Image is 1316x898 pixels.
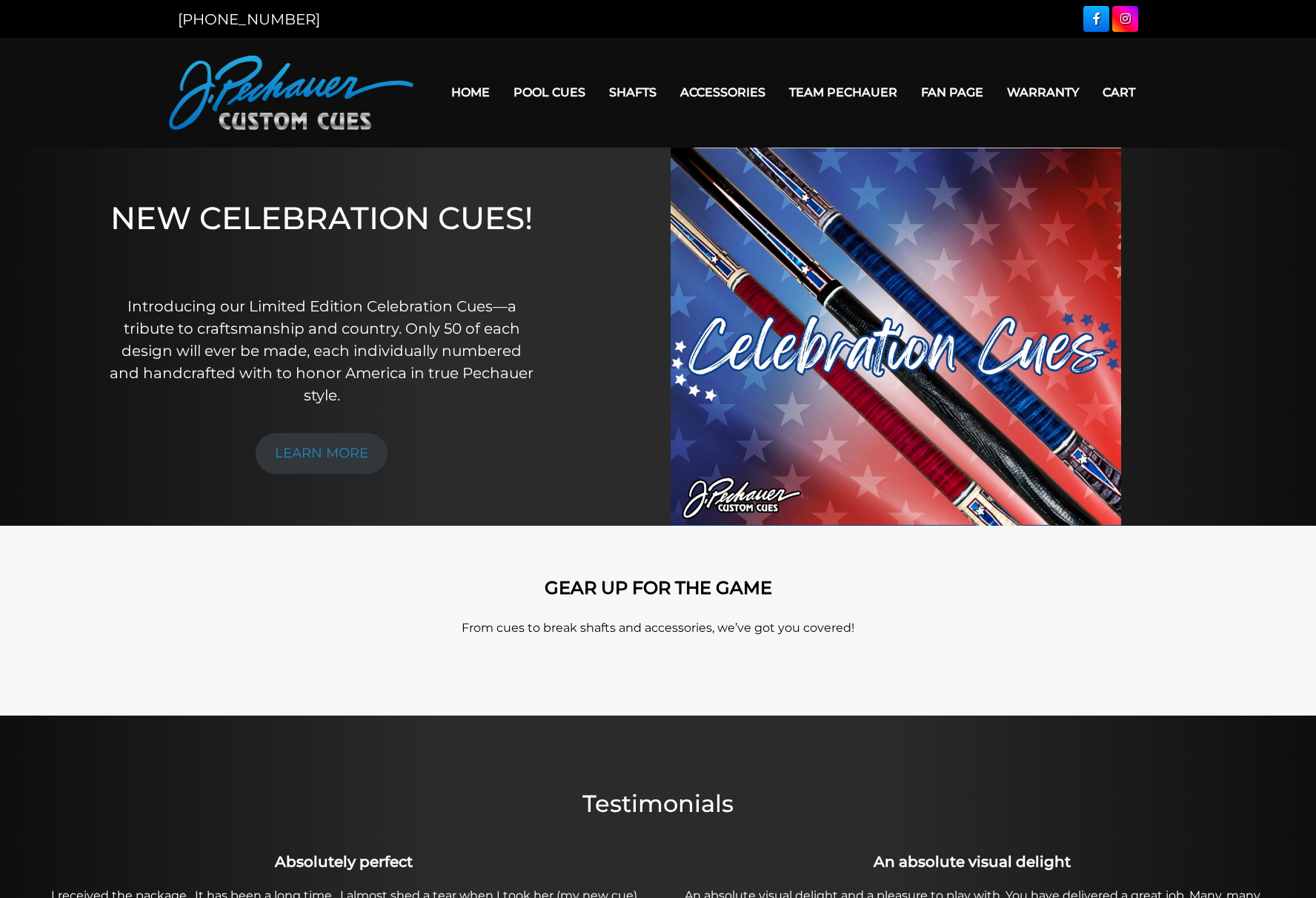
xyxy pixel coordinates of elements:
p: From cues to break shafts and accessories, we’ve got you covered! [236,619,1080,637]
h1: NEW CELEBRATION CUES! [106,199,537,274]
a: Team Pechauer [777,73,909,111]
h3: An absolute visual delight [666,851,1278,873]
a: Shafts [597,73,668,111]
a: LEARN MORE [256,433,388,474]
a: [PHONE_NUMBER] [178,10,320,28]
a: Fan Page [909,73,995,111]
a: Cart [1091,73,1147,111]
h3: Absolutely perfect [38,851,650,873]
a: Warranty [995,73,1091,111]
a: Pool Cues [502,73,597,111]
p: Introducing our Limited Edition Celebration Cues—a tribute to craftsmanship and country. Only 50 ... [106,295,537,406]
a: Home [439,73,502,111]
img: Pechauer Custom Cues [169,56,413,130]
strong: GEAR UP FOR THE GAME [545,577,772,598]
a: Accessories [668,73,777,111]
